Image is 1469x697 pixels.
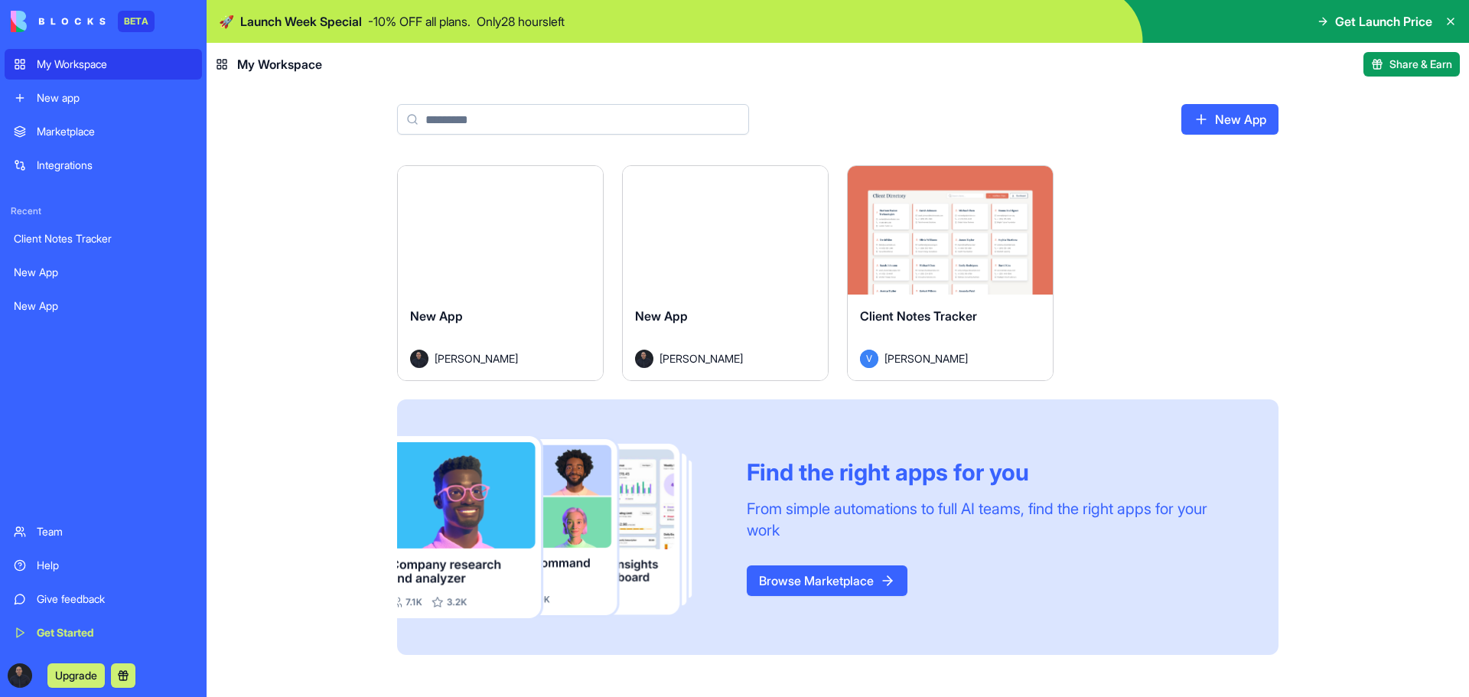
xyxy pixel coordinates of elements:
[884,350,968,366] span: [PERSON_NAME]
[37,558,193,573] div: Help
[5,584,202,614] a: Give feedback
[37,124,193,139] div: Marketplace
[5,257,202,288] a: New App
[747,498,1242,541] div: From simple automations to full AI teams, find the right apps for your work
[37,90,193,106] div: New app
[118,11,155,32] div: BETA
[747,565,907,596] a: Browse Marketplace
[397,165,604,381] a: New AppAvatar[PERSON_NAME]
[14,265,193,280] div: New App
[240,12,362,31] span: Launch Week Special
[5,291,202,321] a: New App
[622,165,829,381] a: New AppAvatar[PERSON_NAME]
[37,625,193,640] div: Get Started
[1389,57,1452,72] span: Share & Earn
[747,458,1242,486] div: Find the right apps for you
[660,350,743,366] span: [PERSON_NAME]
[635,308,688,324] span: New App
[37,524,193,539] div: Team
[5,150,202,181] a: Integrations
[1181,104,1278,135] a: New App
[37,158,193,173] div: Integrations
[635,350,653,368] img: Avatar
[410,350,428,368] img: Avatar
[37,591,193,607] div: Give feedback
[860,308,977,324] span: Client Notes Tracker
[847,165,1054,381] a: Client Notes TrackerV[PERSON_NAME]
[5,516,202,547] a: Team
[5,49,202,80] a: My Workspace
[5,83,202,113] a: New app
[1363,52,1460,77] button: Share & Earn
[14,231,193,246] div: Client Notes Tracker
[435,350,518,366] span: [PERSON_NAME]
[477,12,565,31] p: Only 28 hours left
[1335,12,1432,31] span: Get Launch Price
[8,663,32,688] img: ACg8ocL1bUeULCJjMCArI7mHP0YJRTaiM65vxXU3fsAykjvZhYIChqdA=s96-c
[5,205,202,217] span: Recent
[47,667,105,682] a: Upgrade
[410,308,463,324] span: New App
[14,298,193,314] div: New App
[11,11,106,32] img: logo
[37,57,193,72] div: My Workspace
[237,55,322,73] span: My Workspace
[5,550,202,581] a: Help
[5,223,202,254] a: Client Notes Tracker
[47,663,105,688] button: Upgrade
[11,11,155,32] a: BETA
[860,350,878,368] span: V
[5,617,202,648] a: Get Started
[5,116,202,147] a: Marketplace
[368,12,471,31] p: - 10 % OFF all plans.
[219,12,234,31] span: 🚀
[397,436,722,619] img: Frame_181_egmpey.png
